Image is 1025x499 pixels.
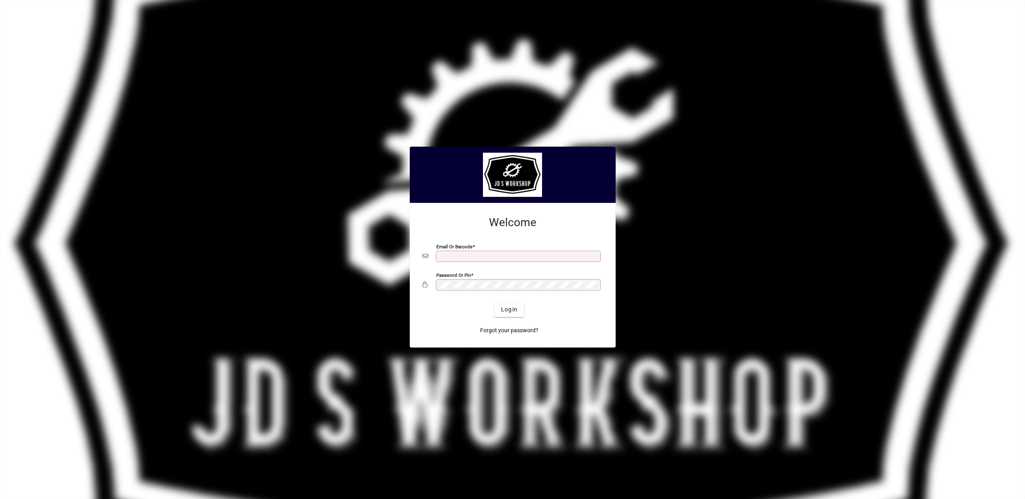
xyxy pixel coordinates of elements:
a: Forgot your password? [477,323,542,338]
span: Login [501,305,518,314]
h2: Welcome [423,216,603,229]
span: Forgot your password? [480,326,538,335]
mat-label: Email or Barcode [436,243,472,249]
button: Login [495,303,524,317]
mat-label: Password or Pin [436,272,471,278]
